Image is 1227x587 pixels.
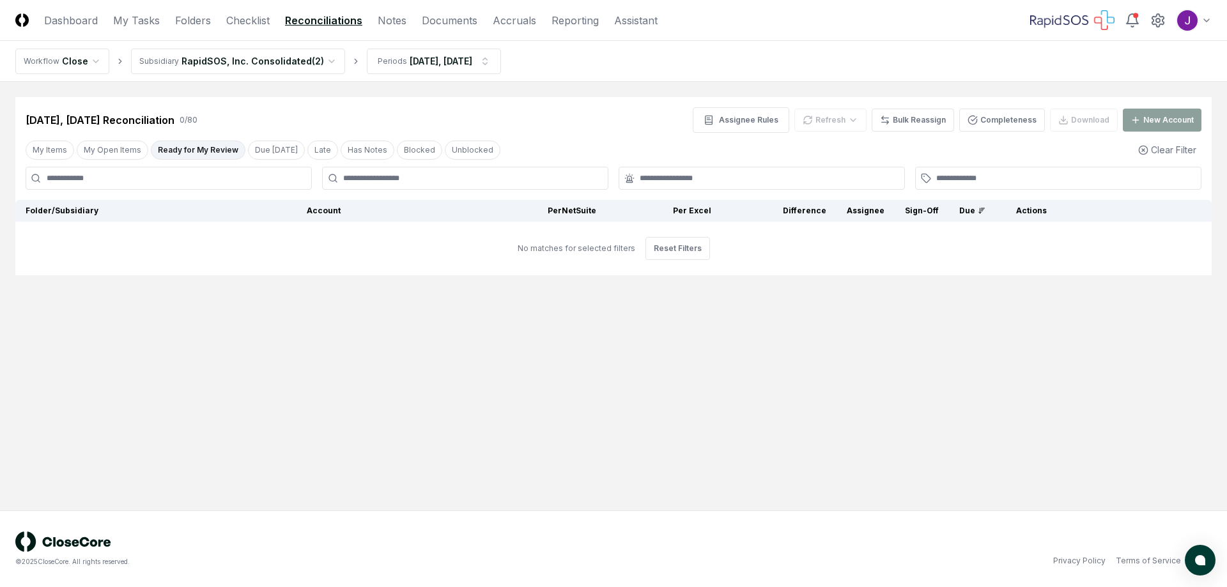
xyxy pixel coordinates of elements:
[410,54,472,68] div: [DATE], [DATE]
[422,13,477,28] a: Documents
[15,13,29,27] img: Logo
[1185,545,1215,576] button: atlas-launcher
[491,200,606,222] th: Per NetSuite
[1133,138,1201,162] button: Clear Filter
[113,13,160,28] a: My Tasks
[307,141,338,160] button: Late
[1116,555,1181,567] a: Terms of Service
[151,141,245,160] button: Ready for My Review
[44,13,98,28] a: Dashboard
[180,114,197,126] div: 0 / 80
[1006,205,1201,217] div: Actions
[307,205,481,217] div: Account
[872,109,954,132] button: Bulk Reassign
[285,13,362,28] a: Reconciliations
[722,200,837,222] th: Difference
[606,200,722,222] th: Per Excel
[15,49,501,74] nav: breadcrumb
[367,49,501,74] button: Periods[DATE], [DATE]
[837,200,895,222] th: Assignee
[248,141,305,160] button: Due Today
[518,243,635,254] div: No matches for selected filters
[139,56,179,67] div: Subsidiary
[493,13,536,28] a: Accruals
[1177,10,1198,31] img: ACg8ocKTC56tjQR6-o9bi8poVV4j_qMfO6M0RniyL9InnBgkmYdNig=s96-c
[614,13,658,28] a: Assistant
[175,13,211,28] a: Folders
[959,205,985,217] div: Due
[645,237,710,260] button: Reset Filters
[77,141,148,160] button: My Open Items
[15,557,613,567] div: © 2025 CloseCore. All rights reserved.
[15,531,111,552] img: logo
[26,112,174,128] div: [DATE], [DATE] Reconciliation
[378,13,406,28] a: Notes
[24,56,59,67] div: Workflow
[445,141,500,160] button: Unblocked
[397,141,442,160] button: Blocked
[693,107,789,133] button: Assignee Rules
[341,141,394,160] button: Has Notes
[959,109,1045,132] button: Completeness
[226,13,270,28] a: Checklist
[1053,555,1106,567] a: Privacy Policy
[1030,10,1115,31] img: RapidSOS logo
[378,56,407,67] div: Periods
[15,200,297,222] th: Folder/Subsidiary
[552,13,599,28] a: Reporting
[26,141,74,160] button: My Items
[895,200,949,222] th: Sign-Off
